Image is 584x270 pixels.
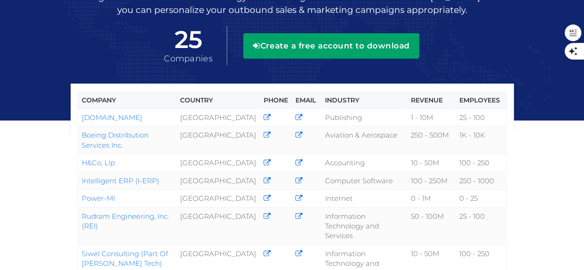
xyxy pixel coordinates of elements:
td: 50 - 100M [407,207,456,245]
th: Phone [260,92,292,109]
td: Publishing [321,109,407,126]
td: Internet [321,190,407,207]
th: Email [292,92,321,109]
td: [GEOGRAPHIC_DATA] [176,207,260,245]
a: Rudram Engineering, Inc. (REI) [82,212,169,230]
th: Employees [456,92,506,109]
td: 100 - 250M [407,172,456,189]
a: Intelligent ERP (I-ERP) [82,176,159,185]
td: 1 - 10M [407,109,456,126]
a: Power-MI [82,194,115,203]
span: 25 [164,26,213,53]
a: Siwel Consulting (Part Of [PERSON_NAME] Tech) [82,249,168,268]
td: [GEOGRAPHIC_DATA] [176,154,260,172]
td: [GEOGRAPHIC_DATA] [176,172,260,189]
th: Company [78,92,176,109]
td: [GEOGRAPHIC_DATA] [176,109,260,126]
td: 0 - 25 [456,190,506,207]
th: Industry [321,92,407,109]
td: Computer Software [321,172,407,189]
td: Information Technology and Services [321,207,407,245]
a: [DOMAIN_NAME] [82,113,142,122]
td: 25 - 100 [456,207,506,245]
td: [GEOGRAPHIC_DATA] [176,126,260,154]
td: 250 - 1000 [456,172,506,189]
button: Create a free account to download [243,33,419,58]
td: Aviation & Aerospace [321,126,407,154]
td: 0 - 1M [407,190,456,207]
td: 250 - 500M [407,126,456,154]
th: Revenue [407,92,456,109]
td: 25 - 100 [456,109,506,126]
td: 100 - 250 [456,154,506,172]
span: Companies [164,54,213,64]
td: 10 - 50M [407,154,456,172]
a: Boeing Distribution Services Inc. [82,131,149,149]
a: H&Co, Llp [82,158,115,167]
th: Country [176,92,260,109]
td: [GEOGRAPHIC_DATA] [176,190,260,207]
td: 1K - 10K [456,126,506,154]
td: Accounting [321,154,407,172]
